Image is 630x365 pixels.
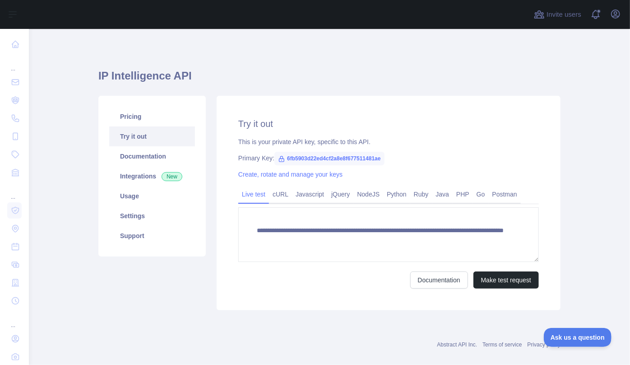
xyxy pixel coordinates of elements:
[98,69,561,90] h1: IP Intelligence API
[437,342,477,348] a: Abstract API Inc.
[109,107,195,126] a: Pricing
[453,187,473,201] a: PHP
[7,311,22,329] div: ...
[162,172,182,181] span: New
[432,187,453,201] a: Java
[269,187,292,201] a: cURL
[353,187,383,201] a: NodeJS
[473,271,539,289] button: Make test request
[528,342,561,348] a: Privacy policy
[410,187,432,201] a: Ruby
[274,152,384,165] span: 6fb5903d22ed4cf2a8e8f677511481ae
[7,54,22,72] div: ...
[328,187,353,201] a: jQuery
[238,154,539,163] div: Primary Key:
[238,187,269,201] a: Live test
[109,226,195,246] a: Support
[109,166,195,186] a: Integrations New
[109,206,195,226] a: Settings
[473,187,489,201] a: Go
[238,171,343,178] a: Create, rotate and manage your keys
[532,7,583,22] button: Invite users
[109,186,195,206] a: Usage
[292,187,328,201] a: Javascript
[489,187,521,201] a: Postman
[109,146,195,166] a: Documentation
[383,187,410,201] a: Python
[238,117,539,130] h2: Try it out
[109,126,195,146] a: Try it out
[7,182,22,201] div: ...
[547,9,581,20] span: Invite users
[238,137,539,146] div: This is your private API key, specific to this API.
[482,342,522,348] a: Terms of service
[410,271,468,289] a: Documentation
[544,328,612,347] iframe: Toggle Customer Support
